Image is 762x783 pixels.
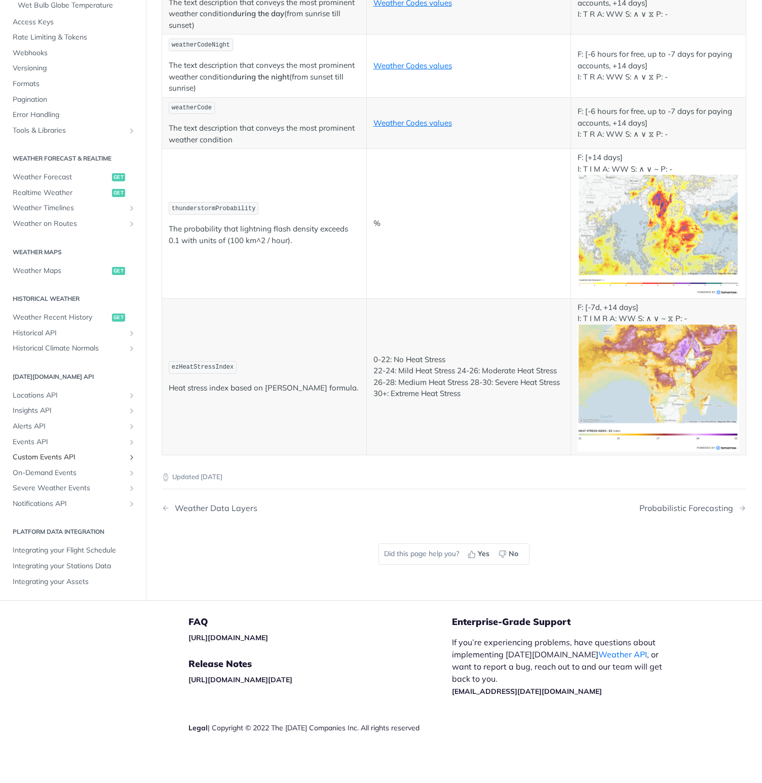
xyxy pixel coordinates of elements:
a: Custom Events APIShow subpages for Custom Events API [8,450,138,465]
span: Expand image [578,382,739,392]
a: [EMAIL_ADDRESS][DATE][DOMAIN_NAME] [452,687,602,696]
h5: Release Notes [188,658,452,670]
a: Integrating your Flight Schedule [8,543,138,558]
a: Next Page: Probabilistic Forecasting [639,503,746,513]
div: Did this page help you? [378,543,529,565]
span: Severe Weather Events [13,483,125,493]
a: Events APIShow subpages for Events API [8,434,138,449]
h2: Historical Weather [8,294,138,303]
span: Yes [478,549,489,559]
span: On-Demand Events [13,468,125,478]
span: Historical Climate Normals [13,343,125,354]
a: Error Handling [8,107,138,123]
div: | Copyright © 2022 The [DATE] Companies Inc. All rights reserved [188,723,452,733]
a: Notifications APIShow subpages for Notifications API [8,496,138,512]
span: Weather Recent History [13,312,109,323]
a: Tools & LibrariesShow subpages for Tools & Libraries [8,123,138,138]
span: Events API [13,437,125,447]
h5: FAQ [188,616,452,628]
span: Locations API [13,390,125,401]
a: Weather on RoutesShow subpages for Weather on Routes [8,216,138,231]
a: [URL][DOMAIN_NAME][DATE] [188,675,292,684]
a: Locations APIShow subpages for Locations API [8,388,138,403]
a: Legal [188,723,208,732]
p: % [373,218,564,229]
span: weatherCodeNight [172,42,230,49]
p: If you’re experiencing problems, have questions about implementing [DATE][DOMAIN_NAME] , or want ... [452,636,673,697]
h2: [DATE][DOMAIN_NAME] API [8,372,138,381]
p: 0-22: No Heat Stress 22-24: Mild Heat Stress 24-26: Moderate Heat Stress 26-28: Medium Heat Stres... [373,354,564,400]
h2: Weather Forecast & realtime [8,154,138,163]
span: Integrating your Assets [13,576,136,586]
a: Weather Recent Historyget [8,310,138,325]
button: No [495,546,524,562]
span: Pagination [13,94,136,104]
span: Formats [13,79,136,89]
p: The probability that lightning flash density exceeds 0.1 with units of (100 km^2 / hour). [169,223,360,246]
p: The text description that conveys the most prominent weather condition (from sunset till sunrise) [169,60,360,94]
a: Previous Page: Weather Data Layers [162,503,412,513]
a: Integrating your Assets [8,574,138,589]
span: Access Keys [13,17,136,27]
span: get [112,189,125,197]
nav: Pagination Controls [162,493,746,523]
a: Historical Climate NormalsShow subpages for Historical Climate Normals [8,341,138,356]
button: Yes [464,546,495,562]
span: Integrating your Stations Data [13,561,136,571]
span: Notifications API [13,499,125,509]
span: thunderstormProbability [172,205,256,212]
a: Weather Mapsget [8,263,138,278]
p: F: [-6 hours for free, up to -7 days for paying accounts, +14 days] I: T R A: WW S: ∧ ∨ ⧖ P: - [578,106,739,140]
span: Error Handling [13,110,136,120]
span: Alerts API [13,421,125,432]
a: Alerts APIShow subpages for Alerts API [8,419,138,434]
a: Weather Codes values [373,118,452,128]
span: Historical API [13,328,125,338]
button: Show subpages for Notifications API [128,500,136,508]
a: Weather API [598,649,647,659]
span: weatherCode [172,104,212,111]
a: On-Demand EventsShow subpages for On-Demand Events [8,465,138,481]
span: Tools & Libraries [13,126,125,136]
a: Webhooks [8,46,138,61]
span: Weather on Routes [13,219,125,229]
div: Probabilistic Forecasting [639,503,738,513]
a: Historical APIShow subpages for Historical API [8,326,138,341]
span: get [112,173,125,181]
span: Rate Limiting & Tokens [13,32,136,43]
button: Show subpages for Custom Events API [128,453,136,461]
span: get [112,266,125,275]
p: F: [-6 hours for free, up to -7 days for paying accounts, +14 days] I: T R A: WW S: ∧ ∨ ⧖ P: - [578,49,739,83]
a: Integrating your Stations Data [8,559,138,574]
button: Show subpages for Severe Weather Events [128,484,136,492]
button: Show subpages for Weather Timelines [128,204,136,212]
a: Rate Limiting & Tokens [8,30,138,45]
a: Weather Codes values [373,61,452,70]
button: Show subpages for Insights API [128,407,136,415]
span: Weather Maps [13,265,109,276]
a: Weather Forecastget [8,170,138,185]
a: Insights APIShow subpages for Insights API [8,403,138,418]
span: get [112,314,125,322]
button: Show subpages for On-Demand Events [128,469,136,477]
button: Show subpages for Alerts API [128,422,136,430]
a: [URL][DOMAIN_NAME] [188,633,268,642]
p: Heat stress index based on [PERSON_NAME] formula. [169,382,360,394]
button: Show subpages for Weather on Routes [128,220,136,228]
span: Webhooks [13,48,136,58]
span: No [509,549,518,559]
span: ezHeatStressIndex [172,364,234,371]
a: Access Keys [8,14,138,29]
span: Versioning [13,63,136,73]
p: Updated [DATE] [162,472,746,482]
span: Wet Bulb Globe Temperature [18,1,136,11]
button: Show subpages for Tools & Libraries [128,127,136,135]
strong: during the night [233,72,289,82]
button: Show subpages for Events API [128,438,136,446]
span: Custom Events API [13,452,125,462]
h2: Platform DATA integration [8,527,138,536]
span: Integrating your Flight Schedule [13,545,136,556]
button: Show subpages for Historical API [128,329,136,337]
a: Versioning [8,61,138,76]
button: Show subpages for Locations API [128,391,136,400]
